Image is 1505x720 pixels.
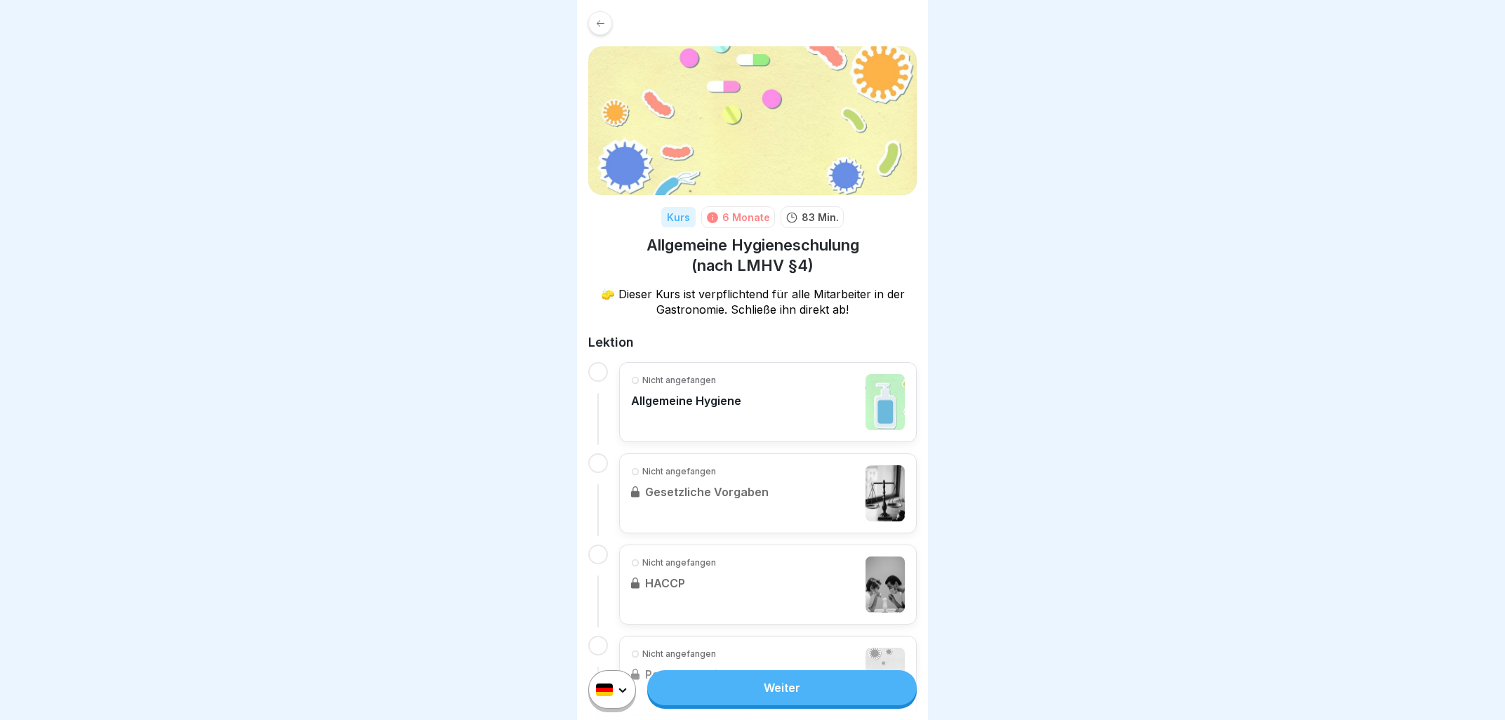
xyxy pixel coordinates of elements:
a: Nicht angefangenAllgemeine Hygiene [631,374,905,430]
img: clkgxh3mw01f6e601l88609z0.jpg [866,374,905,430]
img: de.svg [596,684,613,696]
div: 6 Monate [722,210,770,225]
p: Allgemeine Hygiene [631,394,741,408]
h1: Allgemeine Hygieneschulung (nach LMHV §4) [588,235,917,275]
a: Weiter [647,670,917,705]
div: Kurs [661,207,696,227]
img: keporxd7e2fe1yz451s804y5.png [588,46,917,195]
p: 🧽 Dieser Kurs ist verpflichtend für alle Mitarbeiter in der Gastronomie. Schließe ihn direkt ab! [588,286,917,317]
p: 83 Min. [802,210,839,225]
p: Nicht angefangen [642,374,716,387]
h2: Lektion [588,334,917,351]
